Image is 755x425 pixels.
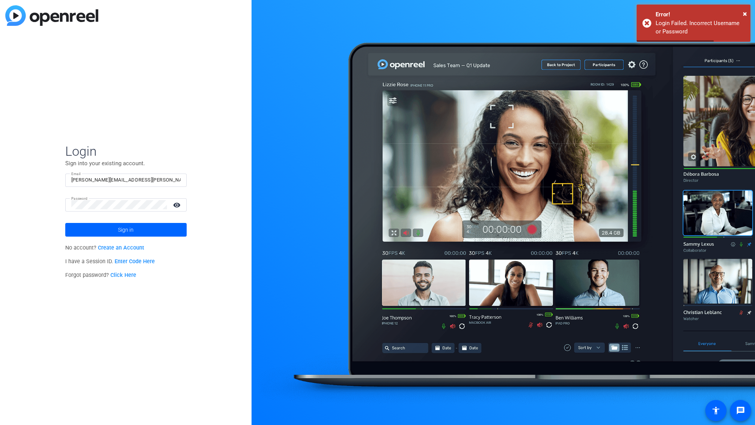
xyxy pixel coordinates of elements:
[5,5,98,26] img: blue-gradient.svg
[743,8,747,19] button: Close
[656,19,745,36] div: Login Failed. Incorrect Username or Password
[110,272,136,278] a: Click Here
[71,175,181,185] input: Enter Email Address
[65,272,137,278] span: Forgot password?
[115,258,155,265] a: Enter Code Here
[65,258,155,265] span: I have a Session ID.
[98,245,144,251] a: Create an Account
[65,245,145,251] span: No account?
[65,159,187,167] p: Sign into your existing account.
[65,223,187,237] button: Sign in
[736,406,745,415] mat-icon: message
[118,220,134,239] span: Sign in
[168,199,187,210] mat-icon: visibility
[71,172,81,176] mat-label: Email
[711,406,720,415] mat-icon: accessibility
[71,196,88,201] mat-label: Password
[743,9,747,18] span: ×
[656,10,745,19] div: Error!
[65,143,187,159] span: Login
